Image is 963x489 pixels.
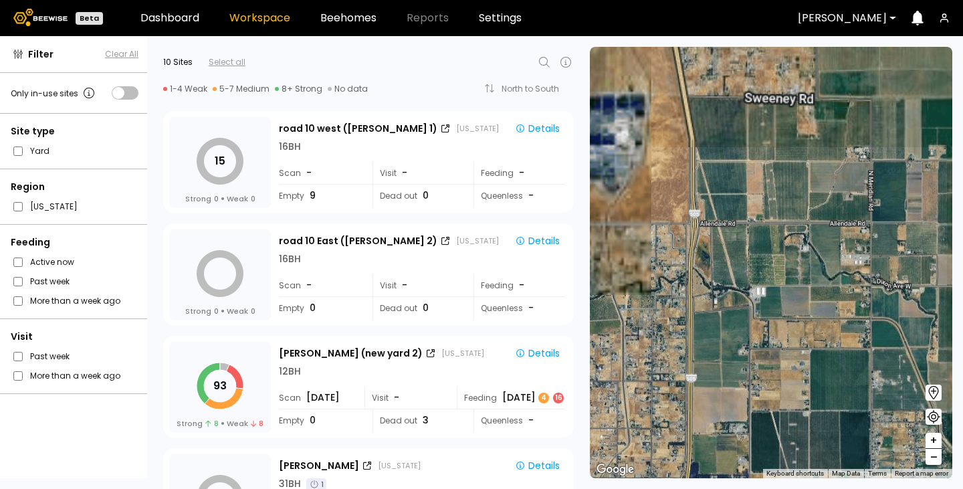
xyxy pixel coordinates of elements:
label: More than a week ago [30,369,120,383]
div: 5-7 Medium [213,84,270,94]
div: 16 BH [279,140,301,154]
div: Visit [372,274,464,296]
img: Google [593,461,637,478]
span: 0 [251,306,255,316]
div: [US_STATE] [456,235,499,246]
div: North to South [502,85,568,93]
span: + [930,432,938,449]
div: Strong Weak [185,306,255,316]
div: - [519,166,526,180]
span: 8 [251,418,263,429]
div: 16 BH [279,252,301,266]
span: - [394,391,399,405]
button: Keyboard shortcuts [766,469,824,478]
span: - [402,166,407,180]
div: Details [515,122,560,134]
div: Details [515,460,560,472]
div: [PERSON_NAME] (new yard 2) [279,347,423,361]
div: - [519,278,526,292]
span: 8 [205,418,218,429]
div: 16 [553,393,564,403]
div: Details [515,347,560,359]
span: 0 [214,193,219,204]
div: Queenless [473,409,565,431]
span: Filter [28,47,53,62]
span: - [528,301,534,315]
div: Strong Weak [177,418,263,429]
div: Scan [279,387,363,409]
div: 8+ Strong [275,84,322,94]
div: Scan [279,274,363,296]
span: - [306,278,312,292]
div: Scan [279,162,363,184]
div: Feeding [11,235,138,250]
label: Yard [30,144,49,158]
div: Feeding [473,274,565,296]
div: Queenless [473,185,565,207]
div: Beta [76,12,103,25]
a: Settings [479,13,522,23]
div: 4 [538,393,549,403]
button: Details [510,457,565,474]
div: Site type [11,124,138,138]
a: Terms (opens in new tab) [868,470,887,477]
div: [US_STATE] [441,348,484,359]
span: [DATE] [306,391,340,405]
div: [US_STATE] [378,460,421,471]
span: - [528,189,534,203]
img: Beewise logo [13,9,68,26]
label: Past week [30,349,70,363]
span: 3 [423,413,429,427]
label: [US_STATE] [30,199,78,213]
div: 1-4 Weak [163,84,207,94]
button: Details [510,120,565,137]
div: Strong Weak [185,193,255,204]
span: 0 [214,306,219,316]
div: Empty [279,409,363,431]
div: Visit [364,387,456,409]
div: Visit [372,162,464,184]
div: road 10 East ([PERSON_NAME] 2) [279,234,437,248]
a: Report a map error [895,470,948,477]
button: Details [510,232,565,250]
div: 12 BH [279,365,301,379]
button: + [926,433,942,449]
div: [DATE] [502,391,565,405]
label: More than a week ago [30,294,120,308]
div: Feeding [473,162,565,184]
span: - [306,166,312,180]
div: Feeding [457,387,565,409]
a: Workspace [229,13,290,23]
div: Details [515,235,560,247]
div: Dead out [372,185,464,207]
a: Dashboard [140,13,199,23]
a: Open this area in Google Maps (opens a new window) [593,461,637,478]
label: Active now [30,255,74,269]
div: Only in-use sites [11,85,97,101]
div: Region [11,180,138,194]
button: – [926,449,942,465]
a: Beehomes [320,13,377,23]
span: 0 [310,413,316,427]
div: Empty [279,185,363,207]
span: 0 [251,193,255,204]
div: Empty [279,297,363,319]
span: 0 [310,301,316,315]
button: Clear All [105,48,138,60]
div: [PERSON_NAME] [279,459,359,473]
tspan: 15 [215,153,225,169]
div: No data [328,84,368,94]
span: - [528,413,534,427]
tspan: 93 [213,378,227,393]
div: Select all [209,56,245,68]
label: Past week [30,274,70,288]
button: Details [510,345,565,362]
span: - [402,278,407,292]
div: Dead out [372,409,464,431]
div: Dead out [372,297,464,319]
span: – [930,449,938,466]
span: 0 [423,301,429,315]
div: Visit [11,330,138,344]
span: Reports [407,13,449,23]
